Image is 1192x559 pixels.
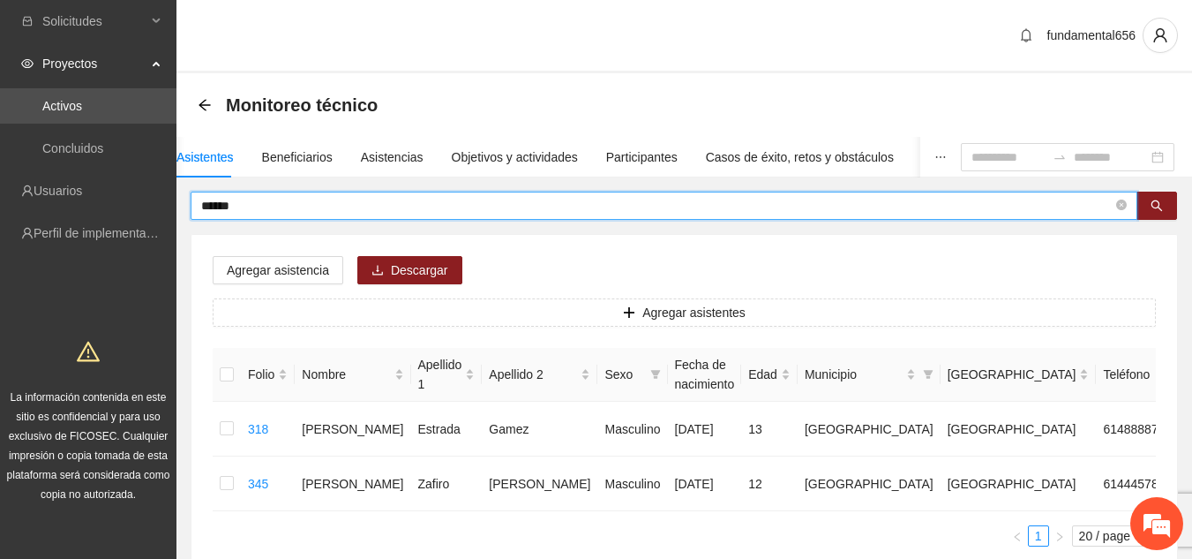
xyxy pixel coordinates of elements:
[1143,18,1178,53] button: user
[1151,200,1163,214] span: search
[741,402,798,457] td: 13
[1053,150,1067,164] span: to
[597,457,667,511] td: Masculino
[42,46,146,81] span: Proyectos
[295,402,410,457] td: [PERSON_NAME]
[941,457,1097,511] td: [GEOGRAPHIC_DATA]
[1012,532,1023,542] span: left
[1029,526,1048,546] a: 1
[741,457,798,511] td: 12
[1054,532,1065,542] span: right
[77,340,100,363] span: warning
[262,147,333,167] div: Beneficiarios
[21,57,34,70] span: eye
[295,348,410,402] th: Nombre
[1096,402,1179,457] td: 6148888788
[1116,198,1127,215] span: close-circle
[647,361,664,388] span: filter
[1096,457,1179,511] td: 6144457880
[1013,28,1039,42] span: bell
[919,361,937,388] span: filter
[934,151,947,163] span: ellipsis
[1012,21,1040,49] button: bell
[741,348,798,402] th: Edad
[418,355,462,394] span: Apellido 1
[1047,28,1136,42] span: fundamental656
[1053,150,1067,164] span: swap-right
[482,402,597,457] td: Gamez
[1007,525,1028,547] li: Previous Page
[948,365,1076,384] span: [GEOGRAPHIC_DATA]
[213,256,343,284] button: Agregar asistencia
[198,98,212,112] span: arrow-left
[668,348,742,402] th: Fecha de nacimiento
[706,147,894,167] div: Casos de éxito, retos y obstáculos
[21,15,34,27] span: inbox
[798,402,941,457] td: [GEOGRAPHIC_DATA]
[482,348,597,402] th: Apellido 2
[1049,525,1070,547] li: Next Page
[798,457,941,511] td: [GEOGRAPHIC_DATA]
[1096,348,1179,402] th: Teléfono
[650,369,661,380] span: filter
[642,303,746,322] span: Agregar asistentes
[482,457,597,511] td: [PERSON_NAME]
[226,91,378,119] span: Monitoreo técnico
[798,348,941,402] th: Municipio
[371,264,384,278] span: download
[411,348,483,402] th: Apellido 1
[34,226,171,240] a: Perfil de implementadora
[248,365,274,384] span: Folio
[920,137,961,178] button: ellipsis
[391,261,448,280] span: Descargar
[1007,525,1028,547] button: left
[805,365,903,384] span: Municipio
[748,365,777,384] span: Edad
[1072,525,1156,547] div: Page Size
[606,147,678,167] div: Participantes
[42,4,146,39] span: Solicitudes
[357,256,462,284] button: downloadDescargar
[1116,200,1127,210] span: close-circle
[941,402,1097,457] td: [GEOGRAPHIC_DATA]
[34,184,82,198] a: Usuarios
[452,147,578,167] div: Objetivos y actividades
[176,147,234,167] div: Asistentes
[7,391,170,501] span: La información contenida en este sitio es confidencial y para uso exclusivo de FICOSEC. Cualquier...
[941,348,1097,402] th: Colonia
[361,147,424,167] div: Asistencias
[295,457,410,511] td: [PERSON_NAME]
[1079,526,1149,546] span: 20 / page
[623,306,635,321] span: plus
[411,402,483,457] td: Estrada
[668,402,742,457] td: [DATE]
[241,348,295,402] th: Folio
[489,365,577,384] span: Apellido 2
[1143,27,1177,43] span: user
[923,369,933,380] span: filter
[248,477,268,491] a: 345
[1136,192,1177,220] button: search
[597,402,667,457] td: Masculino
[227,261,329,280] span: Agregar asistencia
[604,365,642,384] span: Sexo
[1049,525,1070,547] button: right
[302,365,390,384] span: Nombre
[42,141,103,155] a: Concluidos
[668,457,742,511] td: [DATE]
[248,422,268,436] a: 318
[198,98,212,113] div: Back
[411,457,483,511] td: Zafiro
[1028,525,1049,547] li: 1
[42,99,82,113] a: Activos
[213,298,1156,327] button: plusAgregar asistentes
